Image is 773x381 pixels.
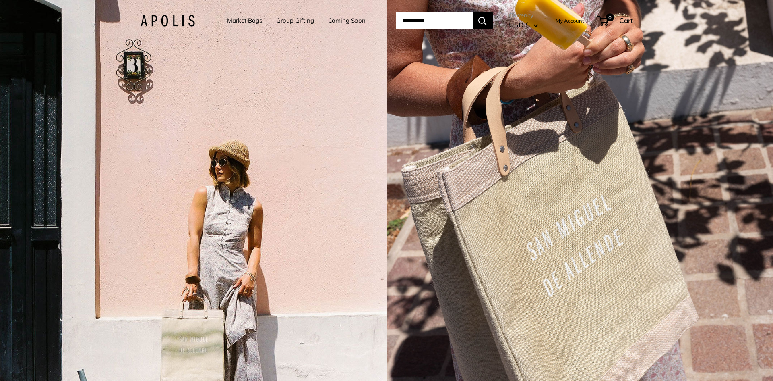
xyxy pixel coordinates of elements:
a: My Account [556,16,584,25]
button: Search [473,12,493,29]
span: 0 [606,13,614,21]
button: USD $ [509,19,538,31]
img: Apolis [141,15,195,27]
a: 0 Cart [598,14,633,27]
a: Coming Soon [328,15,366,26]
a: Group Gifting [276,15,314,26]
span: USD $ [509,21,530,29]
a: Market Bags [227,15,262,26]
span: Currency [509,10,538,21]
input: Search... [396,12,473,29]
span: Cart [619,16,633,25]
